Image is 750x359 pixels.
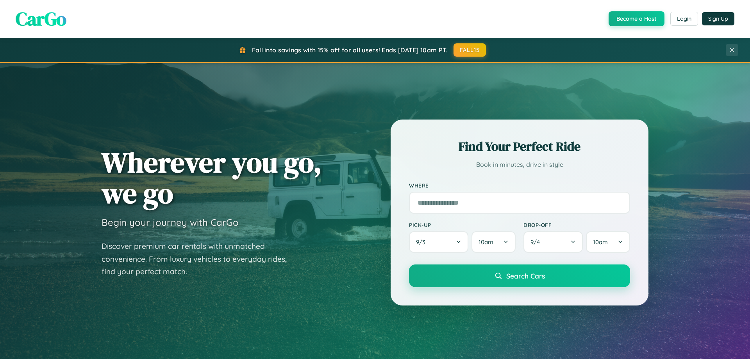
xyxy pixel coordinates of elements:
[471,231,516,253] button: 10am
[409,264,630,287] button: Search Cars
[506,271,545,280] span: Search Cars
[593,238,608,246] span: 10am
[523,231,583,253] button: 9/4
[523,221,630,228] label: Drop-off
[479,238,493,246] span: 10am
[454,43,486,57] button: FALL15
[409,182,630,189] label: Where
[102,147,322,209] h1: Wherever you go, we go
[702,12,734,25] button: Sign Up
[409,138,630,155] h2: Find Your Perfect Ride
[102,216,239,228] h3: Begin your journey with CarGo
[586,231,630,253] button: 10am
[409,231,468,253] button: 9/3
[416,238,429,246] span: 9 / 3
[609,11,664,26] button: Become a Host
[409,159,630,170] p: Book in minutes, drive in style
[670,12,698,26] button: Login
[252,46,448,54] span: Fall into savings with 15% off for all users! Ends [DATE] 10am PT.
[102,240,297,278] p: Discover premium car rentals with unmatched convenience. From luxury vehicles to everyday rides, ...
[16,6,66,32] span: CarGo
[530,238,544,246] span: 9 / 4
[409,221,516,228] label: Pick-up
